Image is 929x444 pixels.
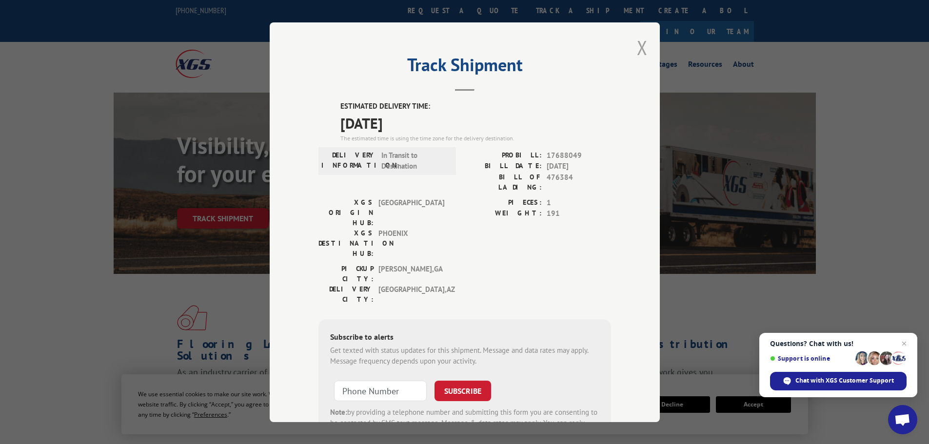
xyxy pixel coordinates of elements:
span: 476384 [547,172,611,192]
label: PROBILL: [465,150,542,161]
button: SUBSCRIBE [435,380,491,401]
span: Support is online [770,355,852,362]
div: Subscribe to alerts [330,330,599,345]
div: Open chat [888,405,917,434]
div: Chat with XGS Customer Support [770,372,907,390]
span: [GEOGRAPHIC_DATA] [378,197,444,228]
span: Chat with XGS Customer Support [795,376,894,385]
span: [PERSON_NAME] , GA [378,263,444,284]
label: PICKUP CITY: [318,263,374,284]
h2: Track Shipment [318,58,611,77]
div: The estimated time is using the time zone for the delivery destination. [340,134,611,142]
span: 17688049 [547,150,611,161]
span: Close chat [898,338,910,349]
label: XGS DESTINATION HUB: [318,228,374,258]
div: Get texted with status updates for this shipment. Message and data rates may apply. Message frequ... [330,345,599,367]
input: Phone Number [334,380,427,401]
label: XGS ORIGIN HUB: [318,197,374,228]
button: Close modal [637,35,648,60]
label: BILL OF LADING: [465,172,542,192]
label: DELIVERY CITY: [318,284,374,304]
label: PIECES: [465,197,542,208]
label: WEIGHT: [465,208,542,219]
div: by providing a telephone number and submitting this form you are consenting to be contacted by SM... [330,406,599,440]
span: PHOENIX [378,228,444,258]
span: 1 [547,197,611,208]
span: [DATE] [340,112,611,134]
span: 191 [547,208,611,219]
label: BILL DATE: [465,161,542,172]
strong: Note: [330,407,347,416]
span: [DATE] [547,161,611,172]
label: DELIVERY INFORMATION: [321,150,376,172]
span: [GEOGRAPHIC_DATA] , AZ [378,284,444,304]
span: In Transit to Destination [381,150,447,172]
label: ESTIMATED DELIVERY TIME: [340,101,611,112]
span: Questions? Chat with us! [770,340,907,347]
